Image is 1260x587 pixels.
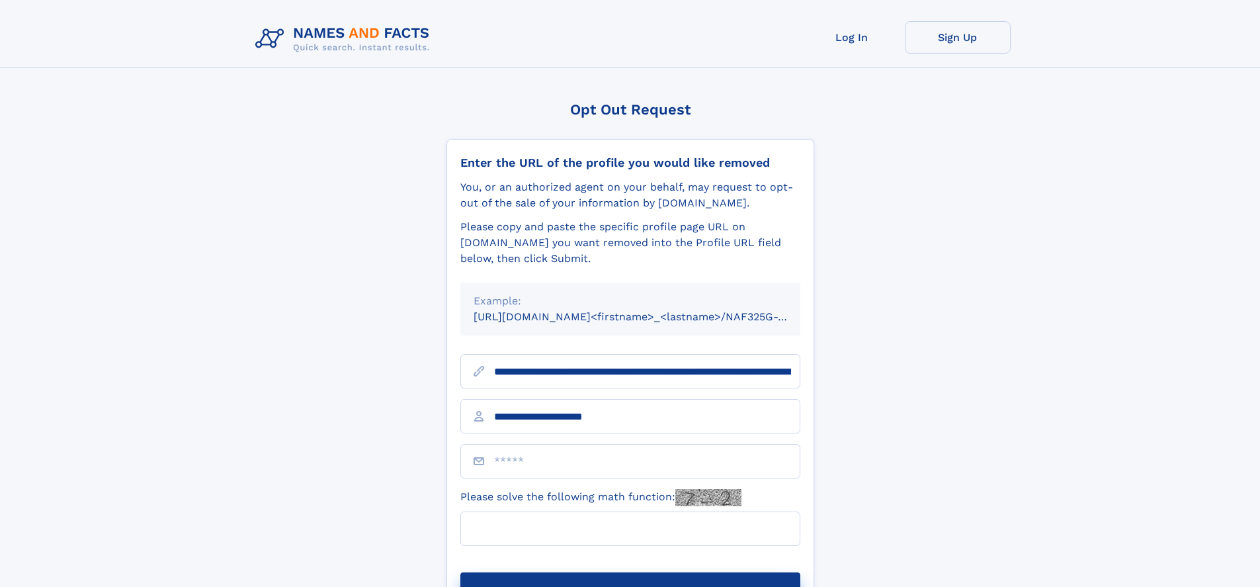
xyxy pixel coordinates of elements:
[474,293,787,309] div: Example:
[905,21,1011,54] a: Sign Up
[460,489,741,506] label: Please solve the following math function:
[460,219,800,267] div: Please copy and paste the specific profile page URL on [DOMAIN_NAME] you want removed into the Pr...
[474,310,825,323] small: [URL][DOMAIN_NAME]<firstname>_<lastname>/NAF325G-xxxxxxxx
[446,101,814,118] div: Opt Out Request
[460,156,800,170] div: Enter the URL of the profile you would like removed
[250,21,441,57] img: Logo Names and Facts
[460,179,800,211] div: You, or an authorized agent on your behalf, may request to opt-out of the sale of your informatio...
[799,21,905,54] a: Log In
